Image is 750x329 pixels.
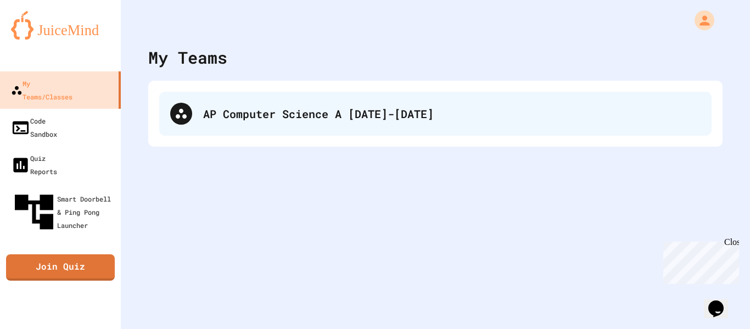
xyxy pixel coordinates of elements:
[148,45,227,70] div: My Teams
[159,92,712,136] div: AP Computer Science A [DATE]-[DATE]
[6,254,115,281] a: Join Quiz
[659,237,739,284] iframe: chat widget
[704,285,739,318] iframe: chat widget
[203,105,701,122] div: AP Computer Science A [DATE]-[DATE]
[11,152,57,178] div: Quiz Reports
[11,189,116,235] div: Smart Doorbell & Ping Pong Launcher
[683,8,717,33] div: My Account
[11,11,110,40] img: logo-orange.svg
[11,77,72,103] div: My Teams/Classes
[4,4,76,70] div: Chat with us now!Close
[11,114,57,141] div: Code Sandbox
